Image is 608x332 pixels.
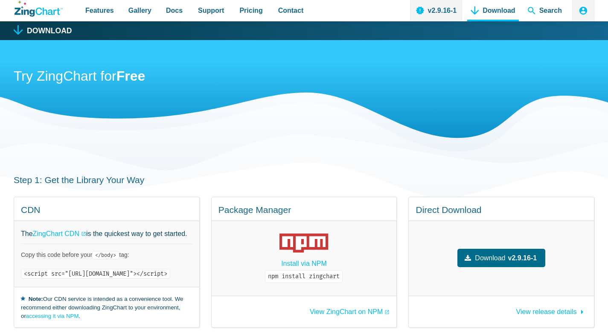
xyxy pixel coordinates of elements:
[21,251,192,259] p: Copy this code before your tag:
[310,309,390,315] a: View ZingChart on NPM
[416,204,587,216] h4: Direct Download
[26,313,79,319] a: accessing it via NPM
[457,249,545,267] a: Downloadv2.9.16-1
[14,67,594,87] h2: Try ZingChart for
[278,5,304,16] span: Contact
[27,27,72,35] h1: Download
[14,174,594,186] h3: Step 1: Get the Library Your Way
[21,228,192,239] p: The is the quickest way to get started.
[475,252,505,264] span: Download
[33,228,86,239] a: ZingChart CDN
[198,5,224,16] span: Support
[15,1,63,17] a: ZingChart Logo. Click to return to the homepage
[218,204,390,216] h4: Package Manager
[516,308,577,315] span: View release details
[21,294,192,320] small: Our CDN service is intended as a convenience tool. We recommend either downloading ZingChart to y...
[166,5,183,16] span: Docs
[128,5,151,16] span: Gallery
[508,252,537,264] strong: v2.9.16-1
[21,269,170,279] code: <script src="[URL][DOMAIN_NAME]"></script>
[29,296,43,302] strong: Note:
[85,5,114,16] span: Features
[116,68,145,84] strong: Free
[239,5,262,16] span: Pricing
[265,270,343,283] code: npm install zingchart
[92,251,119,259] code: </body>
[281,258,327,269] a: Install via NPM
[21,204,192,216] h4: CDN
[516,304,587,315] a: View release details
